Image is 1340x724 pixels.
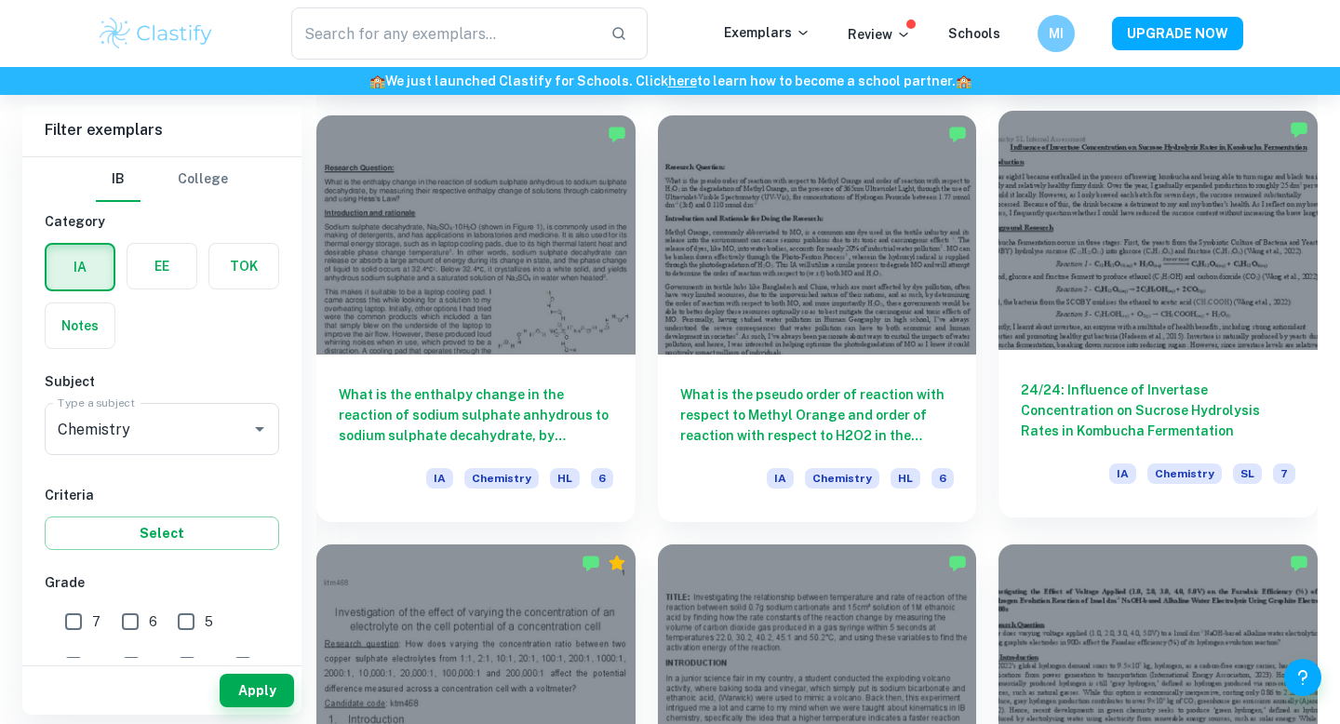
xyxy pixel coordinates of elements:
span: 6 [931,468,954,489]
span: 1 [261,655,267,676]
h6: MI [1046,23,1067,44]
img: Marked [1290,554,1308,572]
button: Notes [46,303,114,348]
a: What is the pseudo order of reaction with respect to Methyl Orange and order of reaction with res... [658,115,977,522]
a: 24/24: Influence of Invertase Concentration on Sucrose Hydrolysis Rates in Kombucha FermentationI... [998,115,1318,522]
button: IA [47,245,114,289]
a: Schools [948,26,1000,41]
button: College [178,157,228,202]
button: IB [96,157,141,202]
span: 2 [206,655,213,676]
div: Premium [608,554,626,572]
label: Type a subject [58,395,135,410]
img: Marked [582,554,600,572]
span: SL [1233,463,1262,484]
img: Marked [608,125,626,143]
button: Select [45,516,279,550]
a: here [668,74,697,88]
p: Review [848,24,911,45]
img: Clastify logo [97,15,215,52]
h6: Criteria [45,485,279,505]
span: IA [1109,463,1136,484]
span: Chemistry [464,468,539,489]
span: IA [767,468,794,489]
span: HL [550,468,580,489]
button: EE [127,244,196,288]
img: Marked [1290,120,1308,139]
button: MI [1038,15,1075,52]
span: 5 [205,611,213,632]
h6: What is the enthalpy change in the reaction of sodium sulphate anhydrous to sodium sulphate decah... [339,384,613,446]
span: Chemistry [805,468,879,489]
span: IA [426,468,453,489]
span: 3 [150,655,158,676]
button: UPGRADE NOW [1112,17,1243,50]
div: Filter type choice [96,157,228,202]
a: What is the enthalpy change in the reaction of sodium sulphate anhydrous to sodium sulphate decah... [316,115,636,522]
button: Open [247,416,273,442]
input: Search for any exemplars... [291,7,596,60]
img: Marked [948,554,967,572]
span: 🏫 [956,74,971,88]
h6: Filter exemplars [22,104,301,156]
h6: Grade [45,572,279,593]
span: 6 [591,468,613,489]
span: HL [891,468,920,489]
span: 6 [149,611,157,632]
button: TOK [209,244,278,288]
button: Apply [220,674,294,707]
span: 7 [92,611,100,632]
span: 🏫 [369,74,385,88]
button: Help and Feedback [1284,659,1321,696]
h6: 24/24: Influence of Invertase Concentration on Sucrose Hydrolysis Rates in Kombucha Fermentation [1021,380,1295,441]
h6: What is the pseudo order of reaction with respect to Methyl Orange and order of reaction with res... [680,384,955,446]
span: Chemistry [1147,463,1222,484]
h6: Category [45,211,279,232]
h6: We just launched Clastify for Schools. Click to learn how to become a school partner. [4,71,1336,91]
img: Marked [948,125,967,143]
p: Exemplars [724,22,811,43]
span: 7 [1273,463,1295,484]
h6: Subject [45,371,279,392]
span: 4 [92,655,101,676]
